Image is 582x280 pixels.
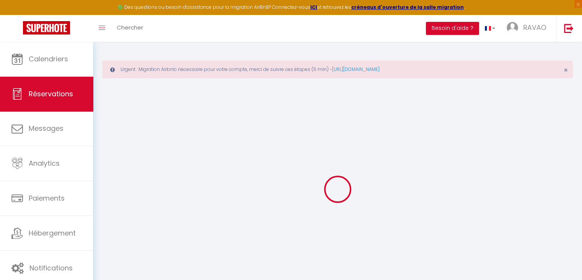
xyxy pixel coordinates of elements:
button: Close [564,67,568,74]
img: Super Booking [23,21,70,35]
span: Chercher [117,23,143,31]
img: logout [564,23,574,33]
span: Réservations [29,89,73,99]
span: Analytics [29,158,60,168]
a: créneaux d'ouverture de la salle migration [351,4,464,10]
button: Besoin d'aide ? [426,22,479,35]
span: Hébergement [29,228,76,238]
iframe: Chat [549,245,576,274]
button: Ouvrir le widget de chat LiveChat [6,3,29,26]
span: Messages [29,124,64,133]
div: Urgent : Migration Airbnb nécessaire pour votre compte, merci de suivre ces étapes (5 min) - [102,61,573,78]
a: ... RAVAO [501,15,556,42]
a: Chercher [111,15,149,42]
a: [URL][DOMAIN_NAME] [332,66,380,72]
span: RAVAO [523,23,546,32]
a: ICI [310,4,317,10]
span: × [564,65,568,75]
span: Notifications [29,263,73,273]
span: Paiements [29,193,65,203]
span: Calendriers [29,54,68,64]
img: ... [507,22,518,33]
